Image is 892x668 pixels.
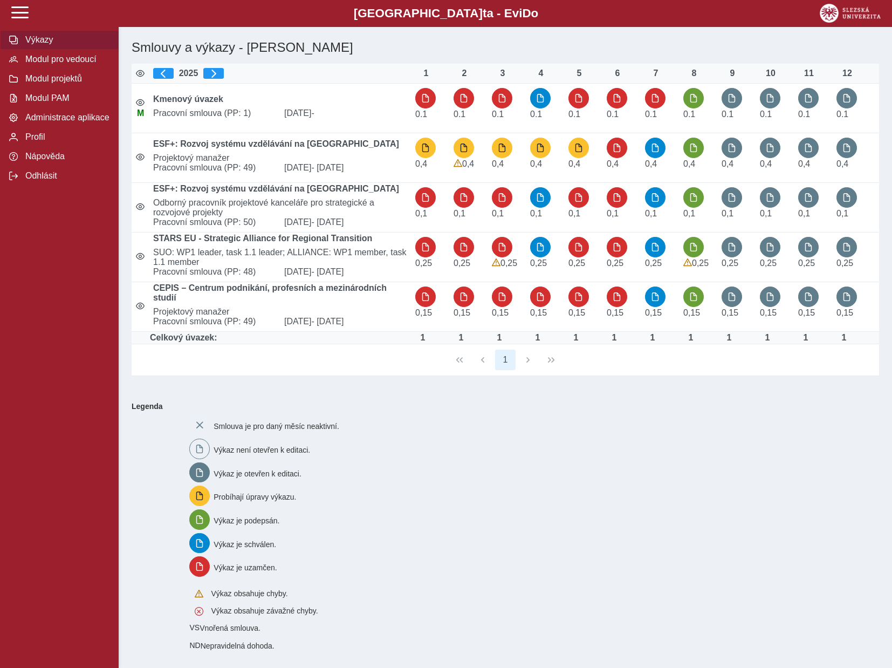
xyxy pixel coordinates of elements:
span: [DATE] [280,267,411,277]
span: Úvazek : 1,2 h / den. 6 h / týden. [530,308,547,317]
span: Úvazek : 0,8 h / den. 4 h / týden. [530,209,542,218]
span: Úvazek : 0,8 h / den. 4 h / týden. [454,209,465,218]
span: Úvazek : 2 h / den. 10 h / týden. [798,258,815,268]
span: Výkazy [22,35,109,45]
div: 1 [415,69,437,78]
span: Úvazek : 3,2 h / den. 16 h / týden. [462,159,474,168]
span: Úvazek : 0,8 h / den. 4 h / týden. [492,110,504,119]
span: Výkaz je otevřen k editaci. [214,469,301,478]
span: Výkaz je podepsán. [214,516,279,525]
span: Úvazek : 0,8 h / den. 4 h / týden. [722,110,733,119]
span: Úvazek : 0,8 h / den. 4 h / týden. [683,110,695,119]
span: Pracovní smlouva (PP: 49) [149,317,280,326]
span: Výkaz obsahuje upozornění. [492,258,500,267]
span: SUO: WP1 leader, task 1.1 leader; ALLIANCE: WP1 member, task 1.1 member [149,248,411,267]
span: Odborný pracovník projektové kanceláře pro strategické a rozvojové projekty [149,198,411,217]
div: 4 [530,69,552,78]
span: Údaje souhlasí s údaji v Magionu [137,108,144,118]
h1: Smlouvy a výkazy - [PERSON_NAME] [127,36,757,59]
b: STARS EU - Strategic Alliance for Regional Transition [153,234,372,243]
span: Úvazek : 0,8 h / den. 4 h / týden. [836,209,848,218]
span: Pracovní smlouva (PP: 1) [149,108,280,118]
span: Probíhají úpravy výkazu. [214,493,296,501]
span: Úvazek : 1,2 h / den. 6 h / týden. [683,308,700,317]
div: Úvazek : 8 h / den. 40 h / týden. [680,333,702,343]
span: Úvazek : 0,8 h / den. 4 h / týden. [415,209,427,218]
span: Úvazek : 0,8 h / den. 4 h / týden. [760,110,772,119]
span: Úvazek : 3,2 h / den. 16 h / týden. [683,159,695,168]
span: Úvazek : 0,8 h / den. 4 h / týden. [415,110,427,119]
span: Smlouva je pro daný měsíc neaktivní. [214,422,339,431]
span: o [531,6,539,20]
span: Úvazek : 2 h / den. 10 h / týden. [836,258,853,268]
span: Úvazek : 1,2 h / den. 6 h / týden. [645,308,662,317]
div: Úvazek : 8 h / den. 40 h / týden. [757,333,778,343]
span: Úvazek : 2 h / den. 10 h / týden. [692,258,709,268]
div: 2 [454,69,475,78]
span: Úvazek : 2 h / den. 10 h / týden. [415,258,432,268]
span: Úvazek : 0,8 h / den. 4 h / týden. [530,110,542,119]
span: Úvazek : 3,2 h / den. 16 h / týden. [798,159,810,168]
div: Úvazek : 8 h / den. 40 h / týden. [642,333,663,343]
span: Úvazek : 0,8 h / den. 4 h / týden. [568,209,580,218]
span: Výkaz není otevřen k editaci. [214,446,310,454]
span: t [483,6,486,20]
span: Úvazek : 2 h / den. 10 h / týden. [530,258,547,268]
span: Vnořená smlouva. [200,624,260,632]
div: 12 [836,69,858,78]
span: Výkaz je schválen. [214,540,276,548]
div: 10 [760,69,781,78]
span: Projektový manažer [149,153,411,163]
span: Odhlásit [22,171,109,181]
span: Úvazek : 0,8 h / den. 4 h / týden. [568,110,580,119]
span: Úvazek : 2 h / den. 10 h / týden. [454,258,470,268]
span: Úvazek : 3,2 h / den. 16 h / týden. [836,159,848,168]
span: Výkaz obsahuje závažné chyby. [211,606,318,615]
b: Legenda [127,398,875,415]
span: Úvazek : 3,2 h / den. 16 h / týden. [722,159,733,168]
span: Administrace aplikace [22,113,109,122]
span: [DATE] [280,108,411,118]
span: Výkaz obsahuje upozornění. [683,258,692,267]
span: Smlouva vnořená do kmene [189,623,200,632]
div: 7 [645,69,667,78]
button: 1 [495,350,516,370]
span: Úvazek : 3,2 h / den. 16 h / týden. [568,159,580,168]
span: Úvazek : 2 h / den. 10 h / týden. [722,258,738,268]
span: Úvazek : 3,2 h / den. 16 h / týden. [645,159,657,168]
div: 9 [722,69,743,78]
span: Pracovní smlouva (PP: 48) [149,267,280,277]
div: Úvazek : 8 h / den. 40 h / týden. [565,333,587,343]
span: [DATE] [280,163,411,173]
i: Smlouva je aktivní [136,252,145,261]
span: Profil [22,132,109,142]
div: 5 [568,69,590,78]
img: logo_web_su.png [820,4,881,23]
span: Nápověda [22,152,109,161]
span: Úvazek : 3,2 h / den. 16 h / týden. [760,159,772,168]
div: Úvazek : 8 h / den. 40 h / týden. [412,333,434,343]
i: Smlouva je aktivní [136,202,145,211]
span: Úvazek : 1,2 h / den. 6 h / týden. [568,308,585,317]
span: - [DATE] [311,317,344,326]
span: Modul PAM [22,93,109,103]
span: Úvazek : 3,2 h / den. 16 h / týden. [530,159,542,168]
div: Úvazek : 8 h / den. 40 h / týden. [450,333,472,343]
i: Smlouva je aktivní [136,98,145,107]
div: Úvazek : 8 h / den. 40 h / týden. [489,333,510,343]
div: Úvazek : 8 h / den. 40 h / týden. [833,333,855,343]
span: Úvazek : 1,2 h / den. 6 h / týden. [607,308,623,317]
span: Úvazek : 0,8 h / den. 4 h / týden. [607,209,619,218]
span: Úvazek : 1,2 h / den. 6 h / týden. [454,308,470,317]
span: D [522,6,531,20]
div: 11 [798,69,820,78]
span: Úvazek : 1,2 h / den. 6 h / týden. [492,308,509,317]
span: Pracovní smlouva (PP: 49) [149,163,280,173]
span: Modul projektů [22,74,109,84]
i: Smlouva je aktivní [136,302,145,310]
span: - [DATE] [311,267,344,276]
div: 2025 [153,68,407,79]
div: Úvazek : 8 h / den. 40 h / týden. [795,333,816,343]
span: Úvazek : 3,2 h / den. 16 h / týden. [492,159,504,168]
div: Úvazek : 8 h / den. 40 h / týden. [718,333,740,343]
